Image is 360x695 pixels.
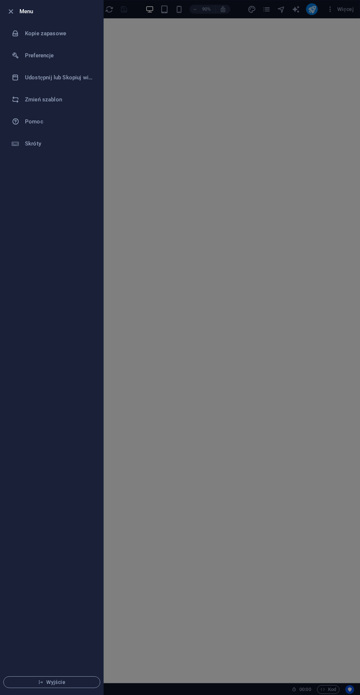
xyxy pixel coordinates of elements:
[10,679,94,685] span: Wyjście
[25,51,93,60] h6: Preferencje
[0,111,103,133] a: Pomoc
[25,139,93,148] h6: Skróty
[25,29,93,38] h6: Kopie zapasowe
[25,117,93,126] h6: Pomoc
[25,95,93,104] h6: Zmień szablon
[3,676,100,688] button: Wyjście
[25,73,93,82] h6: Udostępnij lub Skopiuj witrynę
[19,7,97,16] h6: Menu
